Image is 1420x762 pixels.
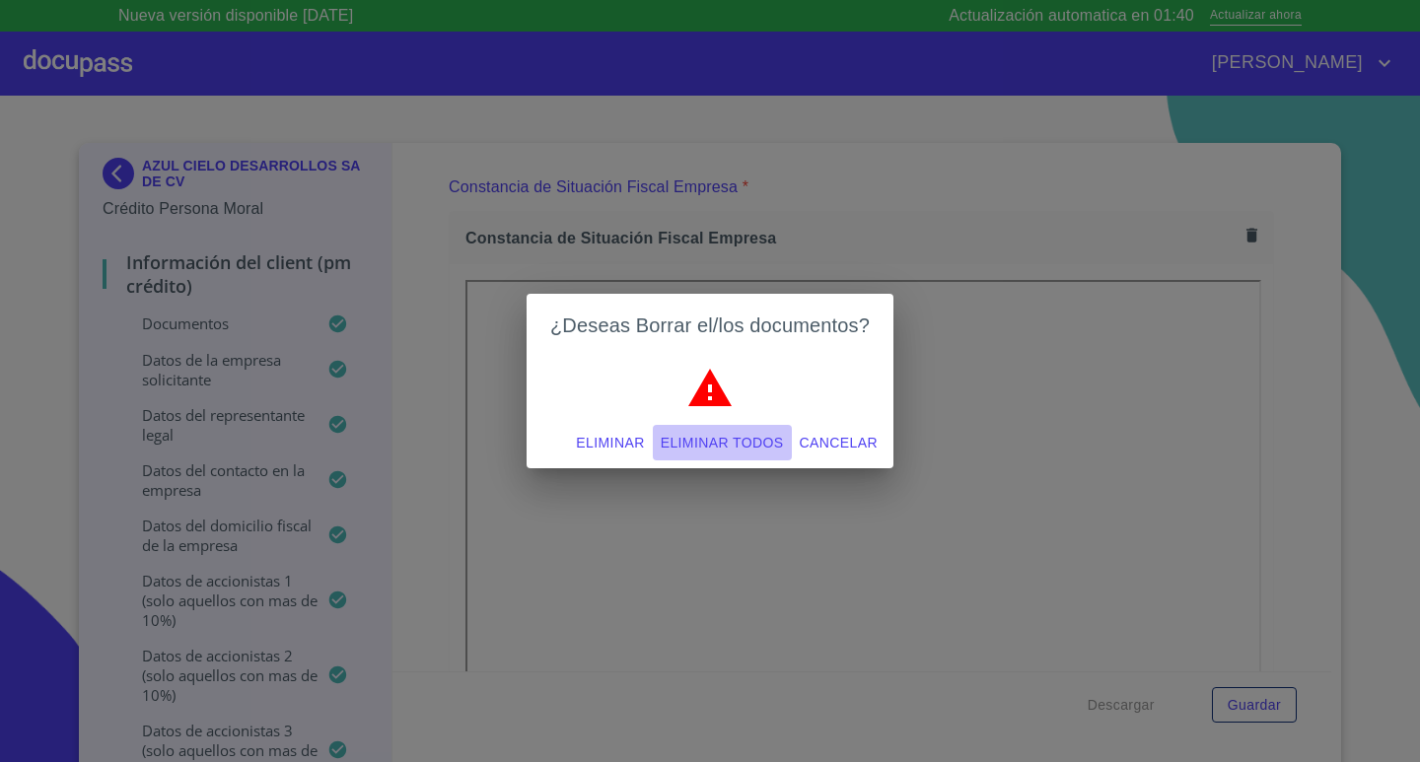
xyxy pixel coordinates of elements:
[800,431,878,455] span: Cancelar
[653,425,792,461] button: Eliminar todos
[576,431,644,455] span: Eliminar
[661,431,784,455] span: Eliminar todos
[550,310,870,341] h2: ¿Deseas Borrar el/los documentos?
[568,425,652,461] button: Eliminar
[792,425,886,461] button: Cancelar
